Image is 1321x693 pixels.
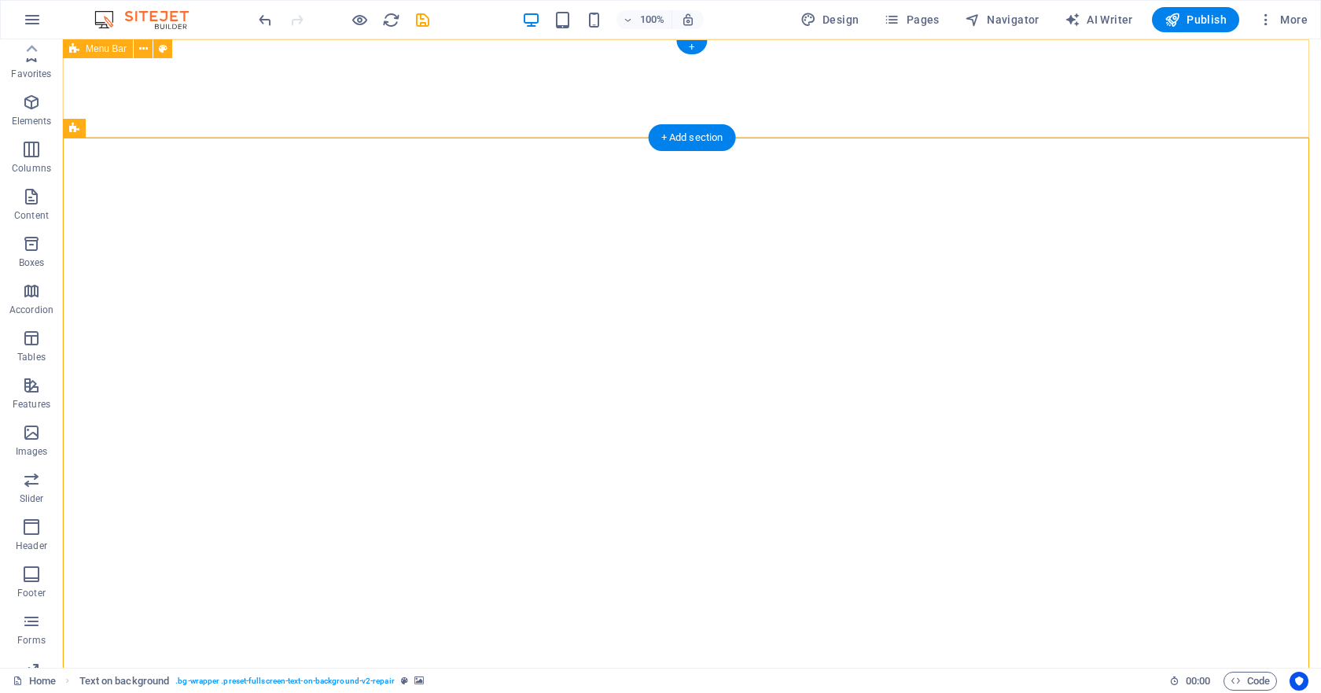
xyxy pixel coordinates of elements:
[12,162,51,175] p: Columns
[14,209,49,222] p: Content
[616,10,672,29] button: 100%
[9,304,53,316] p: Accordion
[884,12,939,28] span: Pages
[959,7,1046,32] button: Navigator
[11,68,51,80] p: Favorites
[175,672,394,691] span: . bg-wrapper .preset-fullscreen-text-on-background-v2-repair
[681,13,695,27] i: On resize automatically adjust zoom level to fit chosen device.
[676,40,707,54] div: +
[401,676,408,685] i: This element is a customizable preset
[1258,12,1308,28] span: More
[1252,7,1314,32] button: More
[413,10,432,29] button: save
[649,124,736,151] div: + Add section
[965,12,1040,28] span: Navigator
[19,256,45,269] p: Boxes
[414,676,424,685] i: This element contains a background
[794,7,866,32] button: Design
[79,672,170,691] span: Click to select. Double-click to edit
[17,587,46,599] p: Footer
[16,445,48,458] p: Images
[1197,675,1199,687] span: :
[17,351,46,363] p: Tables
[1186,672,1210,691] span: 00 00
[1152,7,1239,32] button: Publish
[13,672,56,691] a: Click to cancel selection. Double-click to open Pages
[1223,672,1277,691] button: Code
[256,10,274,29] button: undo
[878,7,945,32] button: Pages
[86,44,127,53] span: Menu Bar
[90,10,208,29] img: Editor Logo
[13,398,50,411] p: Features
[12,115,52,127] p: Elements
[1169,672,1211,691] h6: Session time
[1231,672,1270,691] span: Code
[17,634,46,647] p: Forms
[794,7,866,32] div: Design (Ctrl+Alt+Y)
[640,10,665,29] h6: 100%
[414,11,432,29] i: Save (Ctrl+S)
[20,492,44,505] p: Slider
[16,540,47,552] p: Header
[1165,12,1227,28] span: Publish
[800,12,859,28] span: Design
[1290,672,1308,691] button: Usercentrics
[256,11,274,29] i: Undo: Change text (Ctrl+Z)
[79,672,424,691] nav: breadcrumb
[1065,12,1133,28] span: AI Writer
[381,10,400,29] button: reload
[1058,7,1139,32] button: AI Writer
[382,11,400,29] i: Reload page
